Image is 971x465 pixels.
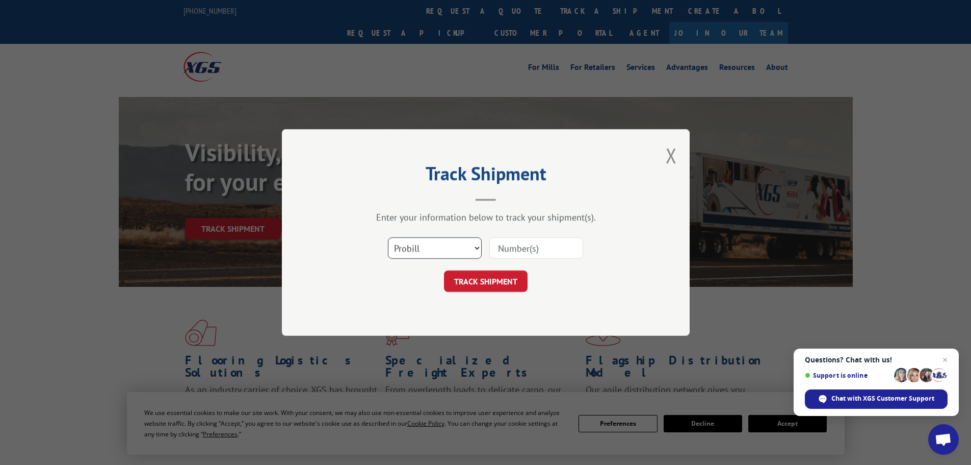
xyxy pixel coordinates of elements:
[928,424,959,455] div: Open chat
[831,394,934,403] span: Chat with XGS Customer Support
[333,166,639,186] h2: Track Shipment
[444,271,528,292] button: TRACK SHIPMENT
[805,356,948,364] span: Questions? Chat with us!
[805,372,890,379] span: Support is online
[666,142,677,169] button: Close modal
[489,237,583,259] input: Number(s)
[939,354,951,366] span: Close chat
[333,211,639,223] div: Enter your information below to track your shipment(s).
[805,389,948,409] div: Chat with XGS Customer Support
